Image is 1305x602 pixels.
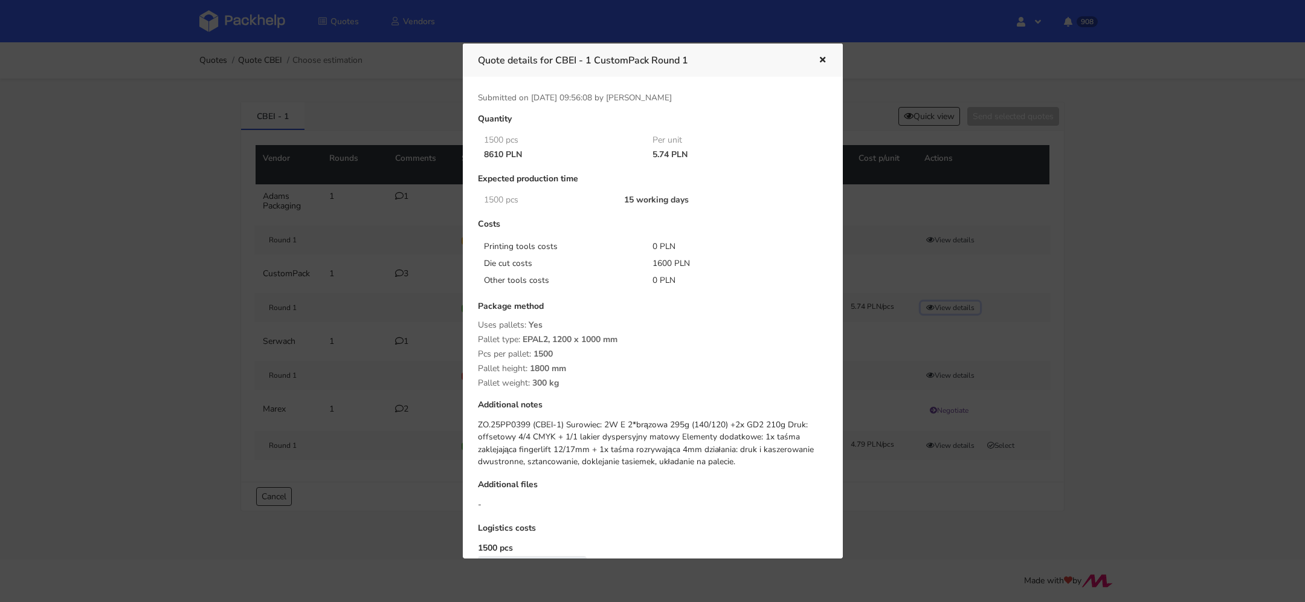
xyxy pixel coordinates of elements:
[478,499,828,511] div: -
[478,542,513,554] label: 1500 pcs
[475,257,645,270] div: Die cut costs
[532,377,559,398] span: 300 kg
[644,241,813,253] div: 0 PLN
[478,219,828,238] div: Costs
[475,135,645,145] div: 1500 pcs
[475,241,645,253] div: Printing tools costs
[475,150,645,160] div: 8610 PLN
[644,135,813,145] div: Per unit
[478,174,828,193] div: Expected production time
[594,92,672,103] span: by [PERSON_NAME]
[478,377,530,389] span: Pallet weight:
[530,363,566,383] span: 1800 mm
[478,556,587,579] div: -
[644,150,813,160] div: 5.74 PLN
[478,400,828,419] div: Additional notes
[478,114,828,133] div: Quantity
[478,523,828,542] div: Logistics costs
[529,319,543,340] span: Yes
[478,334,520,345] span: Pallet type:
[591,557,616,578] button: Edit
[533,348,553,369] span: 1500
[478,363,527,374] span: Pallet height:
[644,274,813,286] div: 0 PLN
[616,195,813,205] div: 15 working days
[523,334,617,354] span: EPAL2, 1200 x 1000 mm
[478,348,531,360] span: Pcs per pallet:
[475,274,645,286] div: Other tools costs
[478,480,828,499] div: Additional files
[478,319,526,331] span: Uses pallets:
[475,195,616,205] div: 1500 pcs
[478,419,828,468] div: ZO.25PP0399 (CBEI-1) Surowiec: 2W E 2*brązowa 295g (140/120) +2x GD2 210g Druk: offsetowy 4/4 CMY...
[478,92,592,103] span: Submitted on [DATE] 09:56:08
[616,557,640,578] button: Recalculate
[644,257,813,270] div: 1600 PLN
[478,52,800,69] h3: Quote details for CBEI - 1 CustomPack Round 1
[478,302,828,320] div: Package method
